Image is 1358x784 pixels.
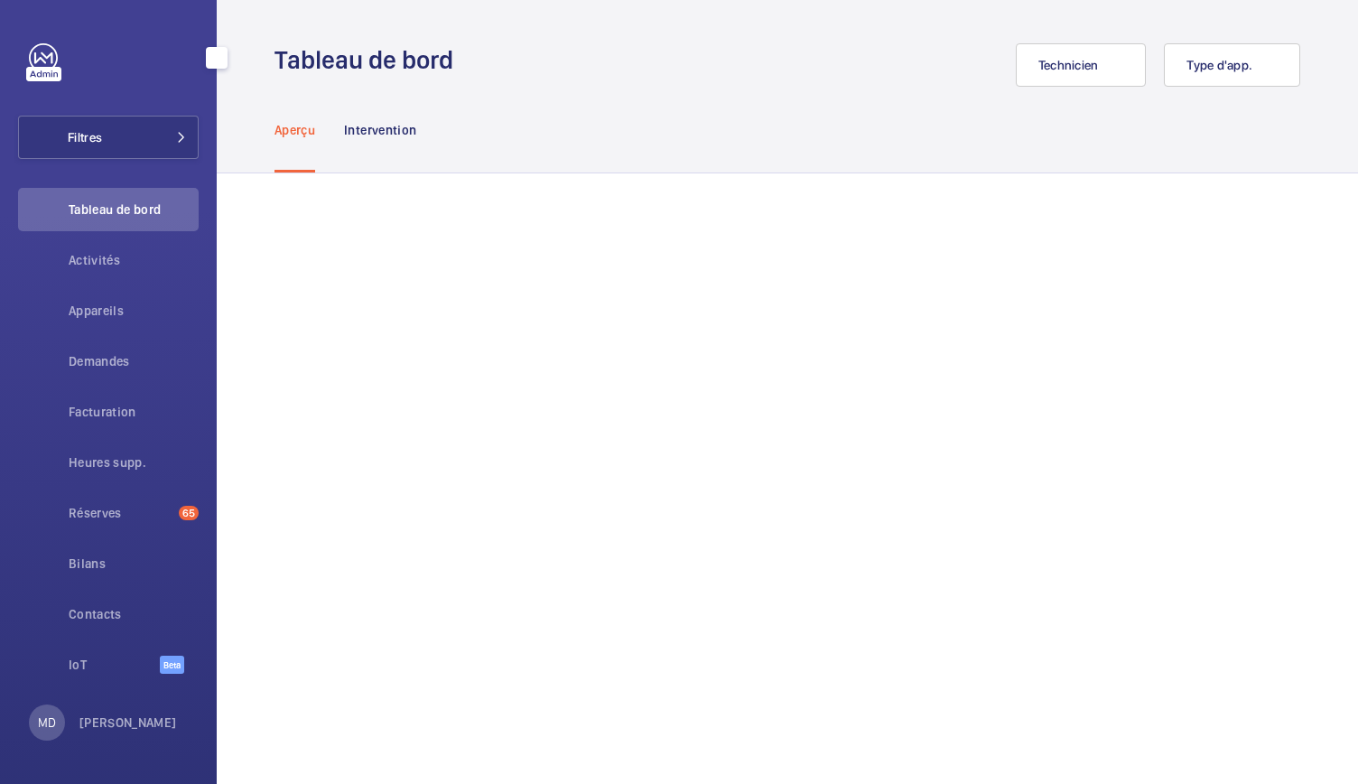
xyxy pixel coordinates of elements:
[69,251,199,269] span: Activités
[160,656,184,674] span: Beta
[69,605,199,623] span: Contacts
[38,714,56,732] p: MD
[69,555,199,573] span: Bilans
[1164,43,1300,87] button: Type d'app.
[18,116,199,159] button: Filtres
[69,403,199,421] span: Facturation
[1186,58,1252,72] span: Type d'app.
[274,43,464,77] h1: Tableau de bord
[69,504,172,522] span: Réserves
[69,201,199,219] span: Tableau de bord
[344,121,416,139] p: Intervention
[179,506,199,520] span: 65
[69,656,160,674] span: IoT
[69,302,199,320] span: Appareils
[1016,43,1147,87] button: Technicien
[1038,58,1099,72] span: Technicien
[68,128,102,146] span: Filtres
[79,714,177,732] p: [PERSON_NAME]
[274,121,315,139] p: Aperçu
[69,453,199,471] span: Heures supp.
[69,352,199,370] span: Demandes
